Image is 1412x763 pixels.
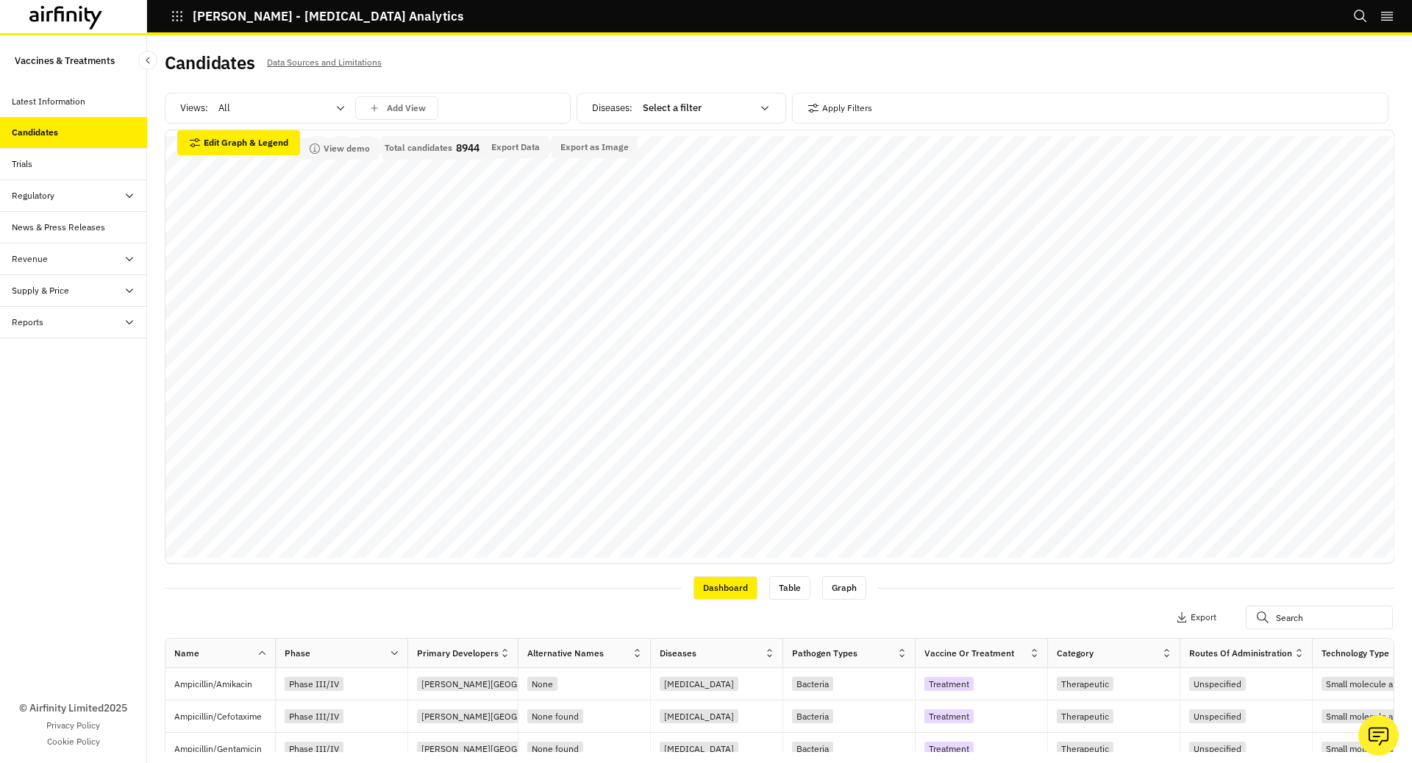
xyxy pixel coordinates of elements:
[285,709,343,723] div: Phase III/IV
[138,51,157,70] button: Close Sidebar
[1189,647,1292,660] div: Routes of Administration
[1358,715,1399,756] button: Ask our analysts
[46,719,100,732] a: Privacy Policy
[12,252,48,266] div: Revenue
[1353,4,1368,29] button: Search
[180,96,438,120] div: Views:
[769,576,810,600] div: Table
[165,52,255,74] h2: Candidates
[822,576,866,600] div: Graph
[174,709,275,724] p: Ampicillin/Cefotaxime
[387,103,426,113] p: Add View
[807,96,872,120] button: Apply Filters
[527,647,604,660] div: Alternative Names
[47,735,100,748] a: Cookie Policy
[285,647,310,660] div: Phase
[285,742,343,756] div: Phase III/IV
[792,709,833,723] div: Bacteria
[924,709,974,723] div: Treatment
[660,742,738,756] div: [MEDICAL_DATA]
[267,54,382,71] p: Data Sources and Limitations
[174,677,275,692] p: Ampicillin/Amikacin
[924,647,1014,660] div: Vaccine or Treatment
[12,157,32,171] div: Trials
[660,677,738,691] div: [MEDICAL_DATA]
[482,136,549,158] button: Export Data
[285,677,343,691] div: Phase III/IV
[174,742,275,756] p: Ampicillin/Gentamicin
[12,95,85,108] div: Latest Information
[693,576,757,600] div: Dashboard
[660,709,738,723] div: [MEDICAL_DATA]
[12,221,105,234] div: News & Press Releases
[924,742,974,756] div: Treatment
[1057,677,1113,691] div: Therapeutic
[552,136,638,158] button: Export as Image
[12,126,58,139] div: Candidates
[300,138,379,160] button: View demo
[1191,612,1216,622] p: Export
[1246,606,1393,629] input: Search
[417,742,621,756] div: [PERSON_NAME][GEOGRAPHIC_DATA] (MLNMC)
[19,700,127,716] p: © Airfinity Limited 2025
[12,284,69,297] div: Supply & Price
[15,47,115,74] p: Vaccines & Treatments
[417,677,621,691] div: [PERSON_NAME][GEOGRAPHIC_DATA] (MLNMC)
[12,316,43,329] div: Reports
[174,647,199,660] div: Name
[592,96,780,120] div: Diseases :
[1189,742,1246,756] div: Unspecified
[456,143,479,153] p: 8944
[527,742,583,756] div: None found
[171,4,463,29] button: [PERSON_NAME] - [MEDICAL_DATA] Analytics
[1057,742,1113,756] div: Therapeutic
[1176,606,1216,629] button: Export
[792,647,857,660] div: Pathogen Types
[193,10,463,23] p: [PERSON_NAME] - [MEDICAL_DATA] Analytics
[177,130,300,155] button: Edit Graph & Legend
[527,709,583,723] div: None found
[1189,709,1246,723] div: Unspecified
[1057,709,1113,723] div: Therapeutic
[355,96,438,120] button: save changes
[792,677,833,691] div: Bacteria
[12,189,54,202] div: Regulatory
[924,677,974,691] div: Treatment
[1322,647,1389,660] div: Technology Type
[660,647,696,660] div: Diseases
[1189,677,1246,691] div: Unspecified
[1057,647,1094,660] div: Category
[527,677,557,691] div: None
[417,709,621,723] div: [PERSON_NAME][GEOGRAPHIC_DATA] (MLNMC)
[417,647,499,660] div: Primary Developers
[385,143,452,153] p: Total candidates
[792,742,833,756] div: Bacteria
